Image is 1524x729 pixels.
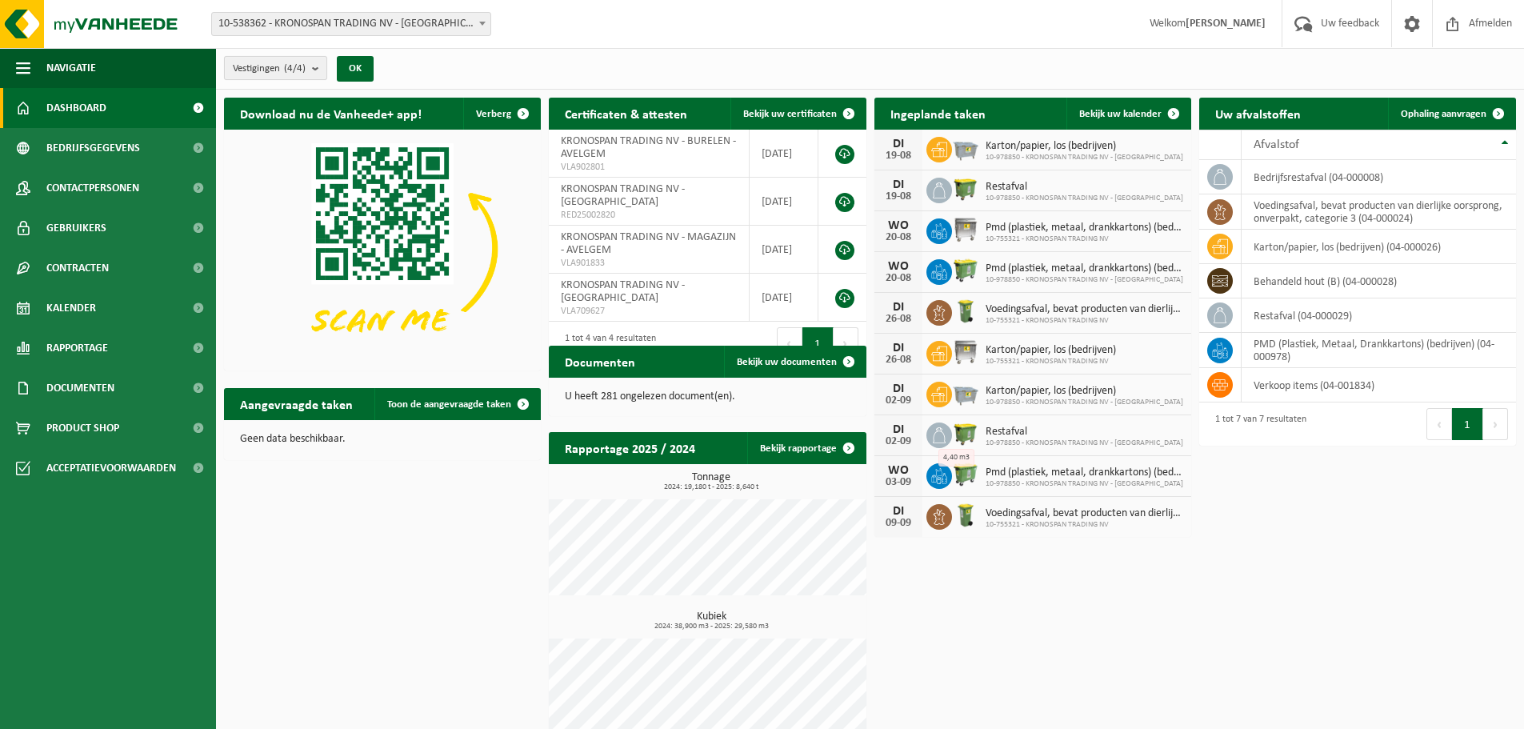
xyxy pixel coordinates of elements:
[882,505,914,518] div: DI
[986,520,1183,530] span: 10-755321 - KRONOSPAN TRADING NV
[882,273,914,284] div: 20-08
[46,288,96,328] span: Kalender
[46,48,96,88] span: Navigatie
[882,191,914,202] div: 19-08
[986,234,1183,244] span: 10-755321 - KRONOSPAN TRADING NV
[986,222,1183,234] span: Pmd (plastiek, metaal, drankkartons) (bedrijven)
[224,98,438,129] h2: Download nu de Vanheede+ app!
[1242,333,1516,368] td: PMD (Plastiek, Metaal, Drankkartons) (bedrijven) (04-000978)
[986,153,1183,162] span: 10-978850 - KRONOSPAN TRADING NV - [GEOGRAPHIC_DATA]
[874,98,1002,129] h2: Ingeplande taken
[882,342,914,354] div: DI
[750,226,818,274] td: [DATE]
[1242,368,1516,403] td: verkoop items (04-001834)
[882,232,914,243] div: 20-08
[46,128,140,168] span: Bedrijfsgegevens
[952,420,979,447] img: WB-1100-HPE-GN-50
[1483,408,1508,440] button: Next
[557,483,866,491] span: 2024: 19,180 t - 2025: 8,640 t
[46,368,114,408] span: Documenten
[561,183,685,208] span: KRONOSPAN TRADING NV - [GEOGRAPHIC_DATA]
[1388,98,1514,130] a: Ophaling aanvragen
[952,502,979,529] img: WB-0140-HPE-GN-50
[240,434,525,445] p: Geen data beschikbaar.
[549,346,651,377] h2: Documenten
[882,178,914,191] div: DI
[1207,407,1306,442] div: 1 tot 7 van 7 resultaten
[952,175,979,202] img: WB-1100-HPE-GN-50
[1186,18,1266,30] strong: [PERSON_NAME]
[777,327,802,359] button: Previous
[463,98,539,130] button: Verberg
[986,275,1183,285] span: 10-978850 - KRONOSPAN TRADING NV - [GEOGRAPHIC_DATA]
[882,138,914,150] div: DI
[374,388,539,420] a: Toon de aangevraagde taken
[557,623,866,631] span: 2024: 38,900 m3 - 2025: 29,580 m3
[1199,98,1317,129] h2: Uw afvalstoffen
[224,130,541,367] img: Download de VHEPlus App
[882,464,914,477] div: WO
[557,326,656,361] div: 1 tot 4 van 4 resultaten
[561,279,685,304] span: KRONOSPAN TRADING NV - [GEOGRAPHIC_DATA]
[750,178,818,226] td: [DATE]
[46,208,106,248] span: Gebruikers
[1242,298,1516,333] td: restafval (04-000029)
[46,328,108,368] span: Rapportage
[952,216,979,243] img: WB-1100-GAL-GY-02
[549,432,711,463] h2: Rapportage 2025 / 2024
[986,398,1183,407] span: 10-978850 - KRONOSPAN TRADING NV - [GEOGRAPHIC_DATA]
[46,88,106,128] span: Dashboard
[1254,138,1299,151] span: Afvalstof
[747,432,865,464] a: Bekijk rapportage
[1079,109,1162,119] span: Bekijk uw kalender
[882,518,914,529] div: 09-09
[561,305,737,318] span: VLA709627
[952,338,979,366] img: WB-1100-GAL-GY-02
[986,303,1183,316] span: Voedingsafval, bevat producten van dierlijke oorsprong, onverpakt, categorie 3
[46,448,176,488] span: Acceptatievoorwaarden
[212,13,490,35] span: 10-538362 - KRONOSPAN TRADING NV - WIELSBEKE
[561,231,736,256] span: KRONOSPAN TRADING NV - MAGAZIJN - AVELGEM
[557,611,866,631] h3: Kubiek
[211,12,491,36] span: 10-538362 - KRONOSPAN TRADING NV - WIELSBEKE
[1426,408,1452,440] button: Previous
[730,98,865,130] a: Bekijk uw certificaten
[986,316,1183,326] span: 10-755321 - KRONOSPAN TRADING NV
[882,314,914,325] div: 26-08
[337,56,374,82] button: OK
[387,399,511,410] span: Toon de aangevraagde taken
[549,98,703,129] h2: Certificaten & attesten
[561,135,736,160] span: KRONOSPAN TRADING NV - BURELEN - AVELGEM
[750,130,818,178] td: [DATE]
[986,194,1183,203] span: 10-978850 - KRONOSPAN TRADING NV - [GEOGRAPHIC_DATA]
[986,507,1183,520] span: Voedingsafval, bevat producten van dierlijke oorsprong, onverpakt, categorie 3
[986,140,1183,153] span: Karton/papier, los (bedrijven)
[1242,160,1516,194] td: bedrijfsrestafval (04-000008)
[724,346,865,378] a: Bekijk uw documenten
[882,477,914,488] div: 03-09
[986,439,1183,448] span: 10-978850 - KRONOSPAN TRADING NV - [GEOGRAPHIC_DATA]
[882,260,914,273] div: WO
[882,436,914,447] div: 02-09
[986,385,1183,398] span: Karton/papier, los (bedrijven)
[46,408,119,448] span: Product Shop
[233,57,306,81] span: Vestigingen
[284,63,306,74] count: (4/4)
[952,461,979,488] img: WB-0660-HPE-GN-50
[743,109,837,119] span: Bekijk uw certificaten
[476,109,511,119] span: Verberg
[1066,98,1190,130] a: Bekijk uw kalender
[802,327,834,359] button: 1
[952,298,979,325] img: WB-0140-HPE-GN-50
[882,423,914,436] div: DI
[882,395,914,407] div: 02-09
[561,161,737,174] span: VLA902801
[224,56,327,80] button: Vestigingen(4/4)
[986,262,1183,275] span: Pmd (plastiek, metaal, drankkartons) (bedrijven)
[882,383,914,395] div: DI
[882,150,914,162] div: 19-08
[561,257,737,270] span: VLA901833
[986,181,1183,194] span: Restafval
[952,257,979,284] img: WB-0660-HPE-GN-50
[1401,109,1486,119] span: Ophaling aanvragen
